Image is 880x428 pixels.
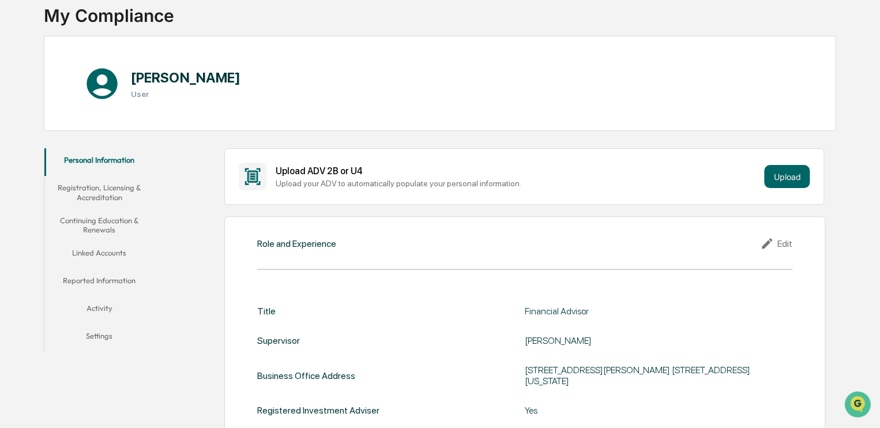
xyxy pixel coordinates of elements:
[79,141,148,162] a: 🗄️Attestations
[760,236,792,250] div: Edit
[95,145,143,157] span: Attestations
[276,166,760,177] div: Upload ADV 2B or U4
[44,148,155,352] div: secondary tabs example
[39,88,189,100] div: Start new chat
[12,147,21,156] div: 🖐️
[12,88,32,109] img: 1746055101610-c473b297-6a78-478c-a979-82029cc54cd1
[257,365,355,386] div: Business Office Address
[525,335,792,346] div: [PERSON_NAME]
[196,92,210,106] button: Start new chat
[44,209,155,242] button: Continuing Education & Renewals
[44,324,155,352] button: Settings
[81,195,140,204] a: Powered byPylon
[276,179,760,188] div: Upload your ADV to automatically populate your personal information.
[115,196,140,204] span: Pylon
[23,145,74,157] span: Preclearance
[525,405,792,416] div: Yes
[12,24,210,43] p: How can we help?
[12,168,21,178] div: 🔎
[257,405,379,416] div: Registered Investment Adviser
[525,365,792,386] div: [STREET_ADDRESS][PERSON_NAME] [STREET_ADDRESS][US_STATE]
[44,148,155,176] button: Personal Information
[257,335,300,346] div: Supervisor
[131,69,240,86] h1: [PERSON_NAME]
[44,176,155,209] button: Registration, Licensing & Accreditation
[23,167,73,179] span: Data Lookup
[44,296,155,324] button: Activity
[44,269,155,296] button: Reported Information
[525,306,792,317] div: Financial Advisor
[44,241,155,269] button: Linked Accounts
[7,163,77,183] a: 🔎Data Lookup
[257,238,336,249] div: Role and Experience
[84,147,93,156] div: 🗄️
[39,100,146,109] div: We're available if you need us!
[764,165,810,188] button: Upload
[7,141,79,162] a: 🖐️Preclearance
[843,390,874,421] iframe: Open customer support
[30,52,190,65] input: Clear
[131,89,240,99] h3: User
[257,306,276,317] div: Title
